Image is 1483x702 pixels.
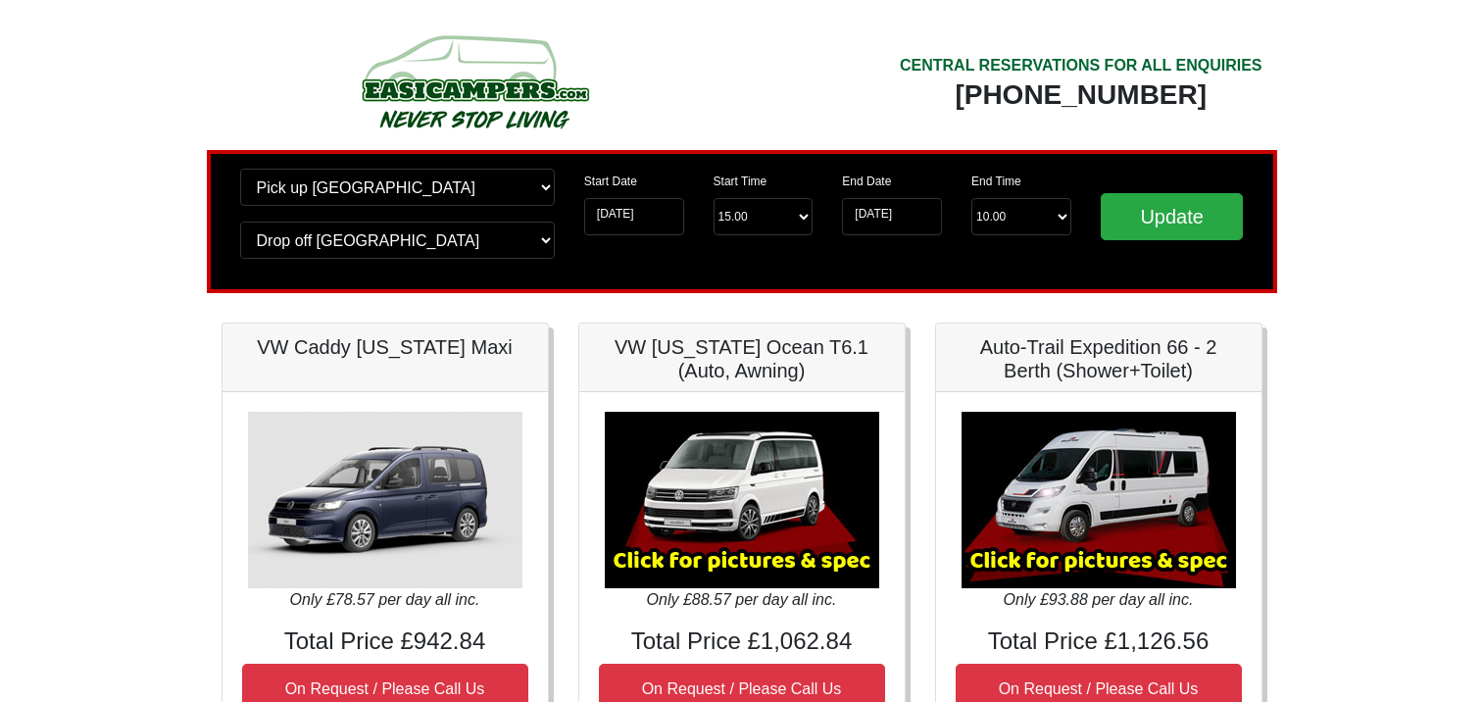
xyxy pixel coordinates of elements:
div: [PHONE_NUMBER] [900,77,1262,113]
input: Start Date [584,198,684,235]
i: Only £93.88 per day all inc. [1004,591,1194,608]
img: VW California Ocean T6.1 (Auto, Awning) [605,412,879,588]
h5: VW Caddy [US_STATE] Maxi [242,335,528,359]
input: Return Date [842,198,942,235]
img: VW Caddy California Maxi [248,412,522,588]
h4: Total Price £1,062.84 [599,627,885,656]
label: End Date [842,173,891,190]
label: Start Time [714,173,767,190]
label: End Time [971,173,1021,190]
i: Only £78.57 per day all inc. [290,591,480,608]
div: CENTRAL RESERVATIONS FOR ALL ENQUIRIES [900,54,1262,77]
h4: Total Price £942.84 [242,627,528,656]
label: Start Date [584,173,637,190]
input: Update [1101,193,1244,240]
h5: Auto-Trail Expedition 66 - 2 Berth (Shower+Toilet) [956,335,1242,382]
img: Auto-Trail Expedition 66 - 2 Berth (Shower+Toilet) [962,412,1236,588]
h4: Total Price £1,126.56 [956,627,1242,656]
i: Only £88.57 per day all inc. [647,591,837,608]
h5: VW [US_STATE] Ocean T6.1 (Auto, Awning) [599,335,885,382]
img: campers-checkout-logo.png [288,27,661,135]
